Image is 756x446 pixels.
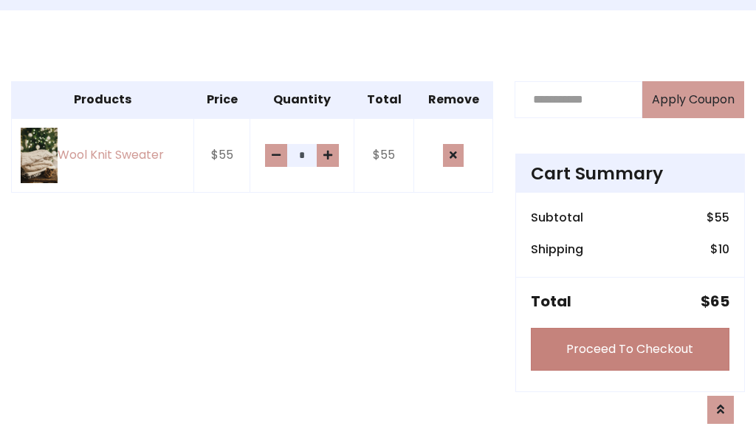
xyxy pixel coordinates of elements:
h6: Shipping [531,242,583,256]
button: Apply Coupon [642,81,744,118]
th: Total [354,81,414,118]
h5: Total [531,292,571,310]
span: 10 [718,241,729,258]
td: $55 [194,118,250,193]
h5: $ [701,292,729,310]
th: Price [194,81,250,118]
h6: Subtotal [531,210,583,224]
a: Wool Knit Sweater [21,128,185,183]
span: 55 [715,209,729,226]
th: Products [12,81,194,118]
th: Remove [414,81,492,118]
h6: $ [707,210,729,224]
a: Proceed To Checkout [531,328,729,371]
h4: Cart Summary [531,163,729,184]
h6: $ [710,242,729,256]
span: 65 [710,291,729,312]
th: Quantity [250,81,354,118]
td: $55 [354,118,414,193]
